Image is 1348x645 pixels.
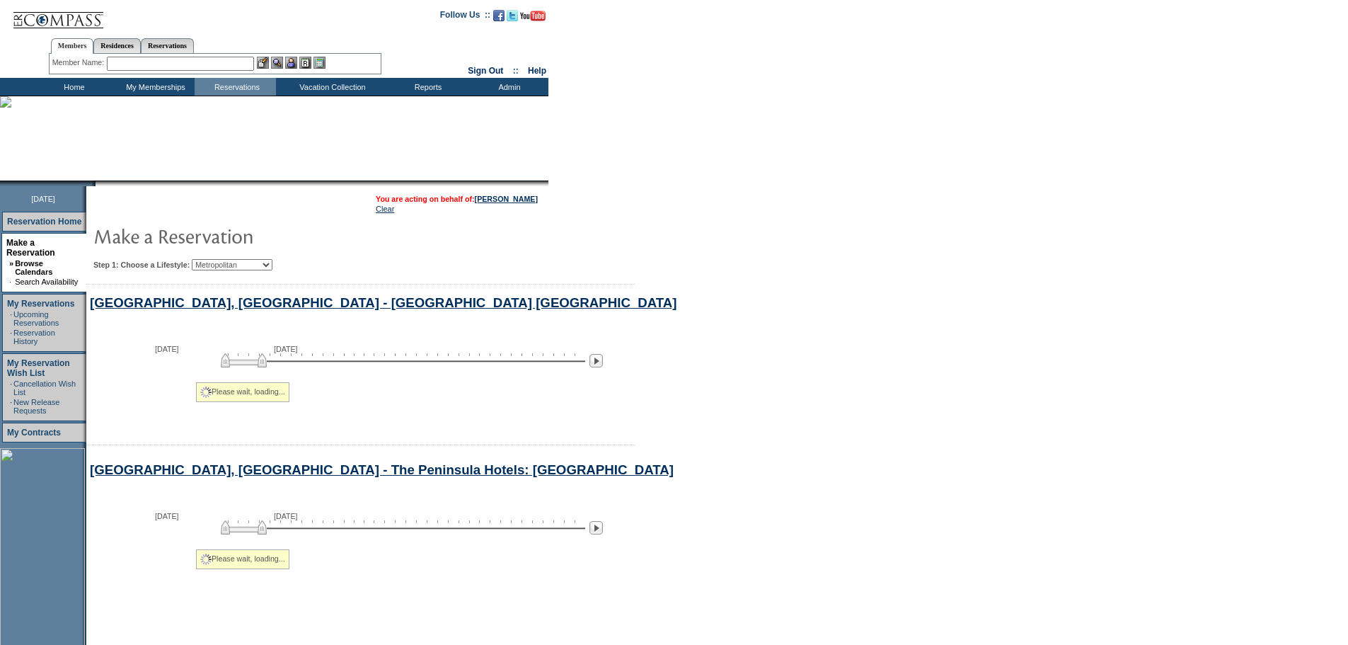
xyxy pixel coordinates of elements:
[7,299,74,309] a: My Reservations
[13,398,59,415] a: New Release Requests
[113,78,195,96] td: My Memberships
[513,66,519,76] span: ::
[520,11,546,21] img: Subscribe to our YouTube Channel
[299,57,311,69] img: Reservations
[196,382,289,402] div: Please wait, loading...
[52,57,107,69] div: Member Name:
[200,387,212,398] img: spinner2.gif
[155,345,179,353] span: [DATE]
[386,78,467,96] td: Reports
[7,358,70,378] a: My Reservation Wish List
[9,278,13,286] td: ·
[507,10,518,21] img: Follow us on Twitter
[7,217,81,227] a: Reservation Home
[10,379,12,396] td: ·
[13,329,55,346] a: Reservation History
[13,310,59,327] a: Upcoming Reservations
[32,78,113,96] td: Home
[257,57,269,69] img: b_edit.gif
[93,222,376,250] img: pgTtlMakeReservation.gif
[440,8,490,25] td: Follow Us ::
[200,554,212,565] img: spinner2.gif
[195,78,276,96] td: Reservations
[493,14,505,23] a: Become our fan on Facebook
[507,14,518,23] a: Follow us on Twitter
[15,278,78,286] a: Search Availability
[155,512,179,520] span: [DATE]
[13,379,76,396] a: Cancellation Wish List
[467,78,548,96] td: Admin
[589,521,603,535] img: Next
[528,66,546,76] a: Help
[15,259,52,276] a: Browse Calendars
[276,78,386,96] td: Vacation Collection
[141,38,194,53] a: Reservations
[493,10,505,21] img: Become our fan on Facebook
[274,512,298,520] span: [DATE]
[10,398,12,415] td: ·
[376,205,394,213] a: Clear
[91,181,96,186] img: promoShadowLeftCorner.gif
[7,428,61,438] a: My Contracts
[31,195,55,203] span: [DATE]
[10,310,12,327] td: ·
[313,57,326,69] img: b_calculator.gif
[6,238,55,258] a: Make a Reservation
[90,462,674,477] a: [GEOGRAPHIC_DATA], [GEOGRAPHIC_DATA] - The Peninsula Hotels: [GEOGRAPHIC_DATA]
[196,549,289,569] div: Please wait, loading...
[475,195,538,203] a: [PERSON_NAME]
[285,57,297,69] img: Impersonate
[10,329,12,346] td: ·
[93,38,141,53] a: Residences
[376,195,538,203] span: You are acting on behalf of:
[274,345,298,353] span: [DATE]
[9,259,13,268] b: »
[51,38,94,54] a: Members
[96,181,97,186] img: blank.gif
[589,354,603,367] img: Next
[93,261,190,269] b: Step 1: Choose a Lifestyle:
[468,66,503,76] a: Sign Out
[271,57,283,69] img: View
[90,295,677,310] a: [GEOGRAPHIC_DATA], [GEOGRAPHIC_DATA] - [GEOGRAPHIC_DATA] [GEOGRAPHIC_DATA]
[520,14,546,23] a: Subscribe to our YouTube Channel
